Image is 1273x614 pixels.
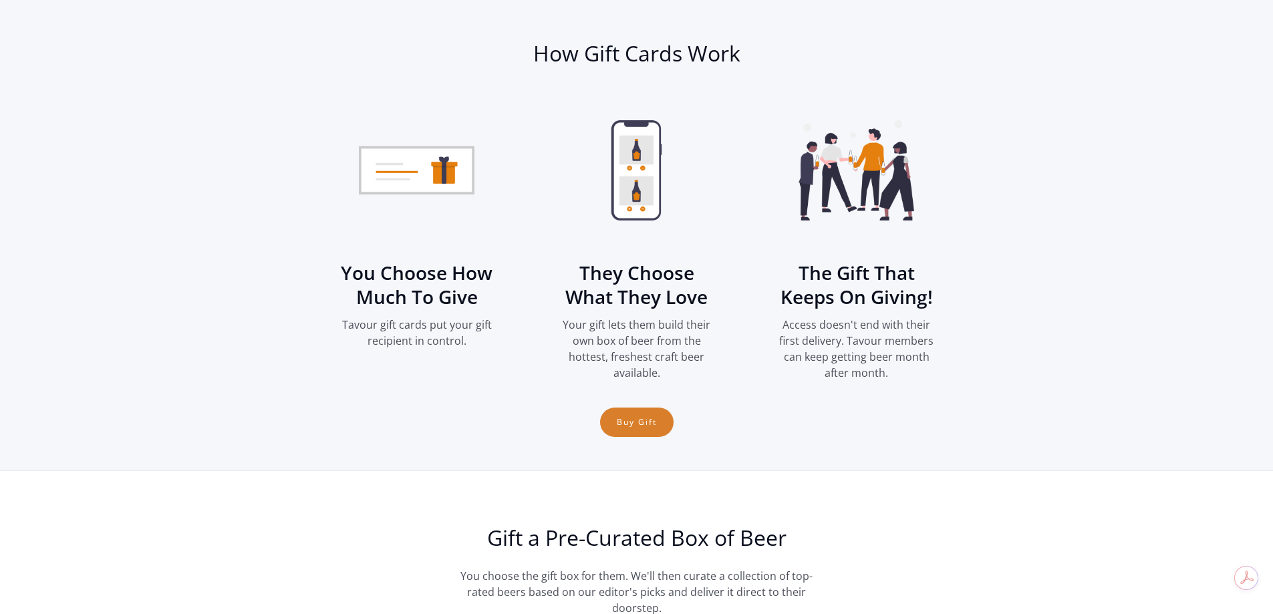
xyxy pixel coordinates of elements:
[779,317,935,381] p: Access doesn't end with their first delivery. Tavour members can keep getting beer month after mo...
[323,40,951,67] h2: How Gift Cards Work
[779,261,935,309] h3: The Gift That Keeps On Giving!
[323,100,511,349] div: 1 of 3
[762,100,951,381] div: 3 of 3
[600,408,674,437] a: Buy Gift
[323,100,951,450] div: carousel
[339,317,495,349] p: Tavour gift cards put your gift recipient in control.
[559,261,715,309] h3: They Choose What They Love
[339,261,495,309] h3: You Choose How Much To Give
[323,524,951,551] h2: Gift a Pre-Curated Box of Beer
[543,100,731,381] div: 2 of 3
[559,317,715,381] p: Your gift lets them build their own box of beer from the hottest, freshest craft beer available.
